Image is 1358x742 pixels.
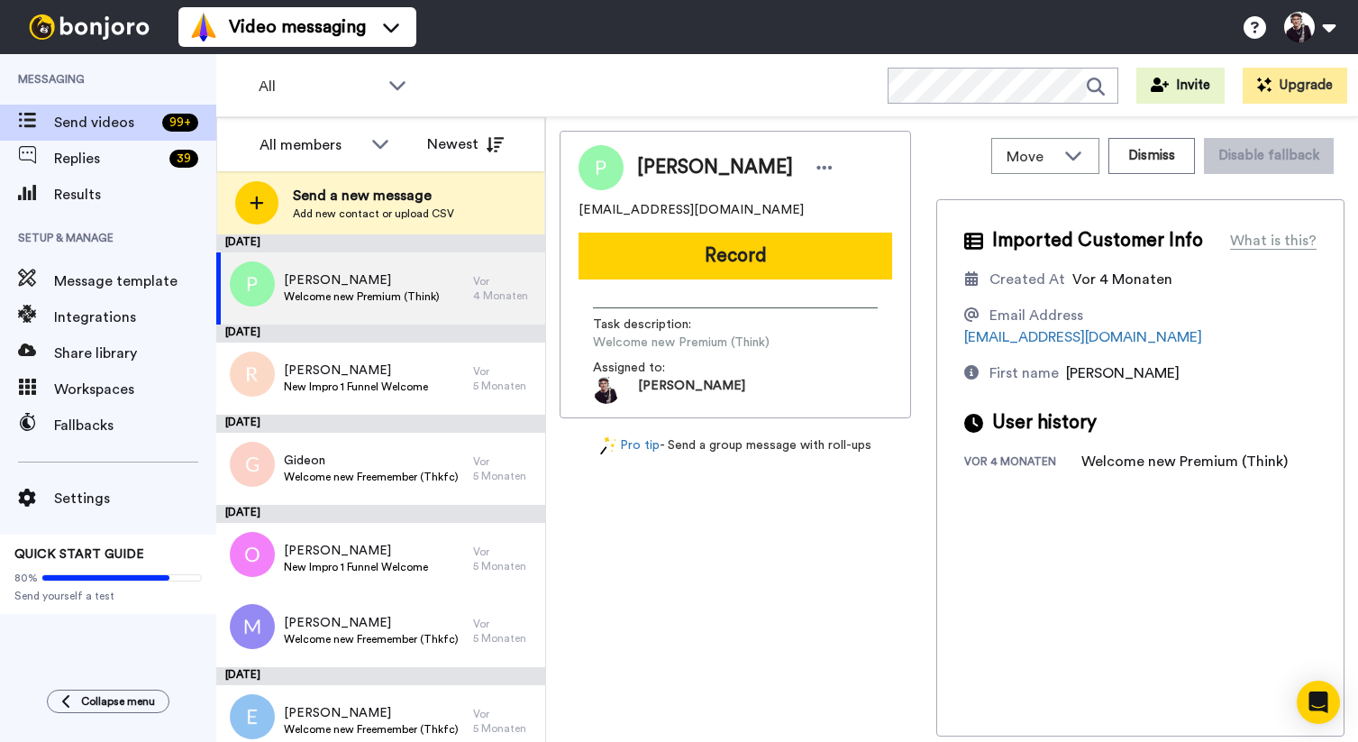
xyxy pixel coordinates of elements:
span: Welcome new Freemember (Thkfc) [284,722,459,737]
span: Results [54,184,216,206]
span: Collapse menu [81,694,155,709]
div: [DATE] [216,415,545,433]
div: Vor 4 Monaten [473,274,536,303]
span: Task description : [593,316,719,334]
button: Collapse menu [47,690,169,713]
span: User history [992,409,1097,436]
img: r.png [230,352,275,397]
div: [DATE] [216,325,545,343]
img: bj-logo-header-white.svg [22,14,157,40]
span: Settings [54,488,216,509]
span: [PERSON_NAME] [284,704,459,722]
span: Imported Customer Info [992,227,1203,254]
div: First name [989,362,1059,384]
div: [DATE] [216,234,545,252]
span: Send yourself a test [14,589,202,603]
span: QUICK START GUIDE [14,548,144,561]
div: [DATE] [216,667,545,685]
div: [DATE] [216,505,545,523]
span: All [259,76,379,97]
span: [PERSON_NAME] [284,362,428,380]
div: 99 + [162,114,198,132]
span: [PERSON_NAME] [638,377,745,404]
span: [PERSON_NAME] [284,271,440,289]
div: What is this? [1230,230,1317,252]
button: Newest [414,126,517,162]
button: Dismiss [1108,138,1195,174]
span: Message template [54,270,216,292]
div: vor 4 Monaten [964,454,1081,472]
div: Welcome new Premium (Think) [1081,451,1288,472]
span: Move [1007,146,1055,168]
img: m.png [230,604,275,649]
button: Disable fallback [1204,138,1334,174]
span: Welcome new Freemember (Thkfc) [284,632,459,646]
span: Workspaces [54,379,216,400]
div: All members [260,134,362,156]
button: Upgrade [1243,68,1347,104]
span: Gideon [284,452,459,470]
span: Assigned to: [593,359,719,377]
div: Open Intercom Messenger [1297,681,1340,724]
img: e.png [230,694,275,739]
span: Welcome new Freemember (Thkfc) [284,470,459,484]
div: Vor 5 Monaten [473,707,536,736]
span: New Impro 1 Funnel Welcome [284,560,428,574]
div: 39 [169,150,198,168]
div: - Send a group message with roll-ups [560,436,911,455]
div: Vor 5 Monaten [473,617,536,646]
a: [EMAIL_ADDRESS][DOMAIN_NAME] [964,330,1202,344]
span: Welcome new Premium (Think) [284,289,440,304]
span: [PERSON_NAME] [1066,366,1180,380]
div: Vor 5 Monaten [473,454,536,483]
span: 80% [14,571,38,585]
img: o.png [230,532,275,577]
div: Created At [989,269,1065,290]
img: Image of Paul [579,145,624,190]
span: [PERSON_NAME] [284,542,428,560]
span: Replies [54,148,162,169]
span: Add new contact or upload CSV [293,206,454,221]
img: g.png [230,442,275,487]
span: Vor 4 Monaten [1072,272,1172,287]
span: Fallbacks [54,415,216,436]
div: Vor 5 Monaten [473,364,536,393]
span: [EMAIL_ADDRESS][DOMAIN_NAME] [579,201,804,219]
button: Invite [1136,68,1225,104]
span: [PERSON_NAME] [284,614,459,632]
a: Pro tip [600,436,660,455]
span: Integrations [54,307,216,328]
div: Vor 5 Monaten [473,545,536,573]
span: Share library [54,343,216,364]
button: Record [579,233,892,279]
img: vm-color.svg [189,13,218,41]
span: Send videos [54,112,155,133]
span: [PERSON_NAME] [637,154,793,181]
span: Video messaging [229,14,366,40]
img: p.png [230,261,275,307]
span: Send a new message [293,185,454,206]
span: Welcome new Premium (Think) [593,334,770,352]
img: magic-wand.svg [600,436,616,455]
img: 9027f82b-ec49-47d0-ad87-3eaf570d3318-1603442276.jpg [593,377,620,404]
span: New Impro 1 Funnel Welcome [284,380,428,394]
div: Email Address [989,305,1083,326]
